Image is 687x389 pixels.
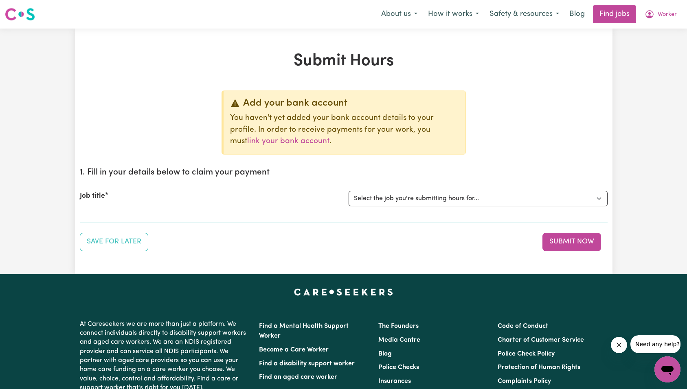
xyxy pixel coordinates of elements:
[654,356,680,382] iframe: Button to launch messaging window
[259,347,329,353] a: Become a Care Worker
[498,351,555,357] a: Police Check Policy
[230,97,459,109] div: Add your bank account
[564,5,590,23] a: Blog
[230,113,459,148] p: You haven't yet added your bank account details to your profile. In order to receive payments for...
[378,337,420,343] a: Media Centre
[611,337,627,353] iframe: Close message
[259,323,349,339] a: Find a Mental Health Support Worker
[498,364,580,371] a: Protection of Human Rights
[247,137,329,145] a: link your bank account
[378,323,419,329] a: The Founders
[378,351,392,357] a: Blog
[259,360,355,367] a: Find a disability support worker
[80,233,148,251] button: Save your job report
[259,374,337,380] a: Find an aged care worker
[630,335,680,353] iframe: Message from company
[80,191,105,201] label: Job title
[423,6,484,23] button: How it works
[80,168,608,178] h2: 1. Fill in your details below to claim your payment
[5,7,35,22] img: Careseekers logo
[80,51,608,71] h1: Submit Hours
[498,337,584,343] a: Charter of Customer Service
[5,5,35,24] a: Careseekers logo
[498,378,551,385] a: Complaints Policy
[376,6,423,23] button: About us
[378,378,411,385] a: Insurances
[658,10,677,19] span: Worker
[498,323,548,329] a: Code of Conduct
[294,289,393,295] a: Careseekers home page
[484,6,564,23] button: Safety & resources
[639,6,682,23] button: My Account
[593,5,636,23] a: Find jobs
[378,364,419,371] a: Police Checks
[542,233,601,251] button: Submit your job report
